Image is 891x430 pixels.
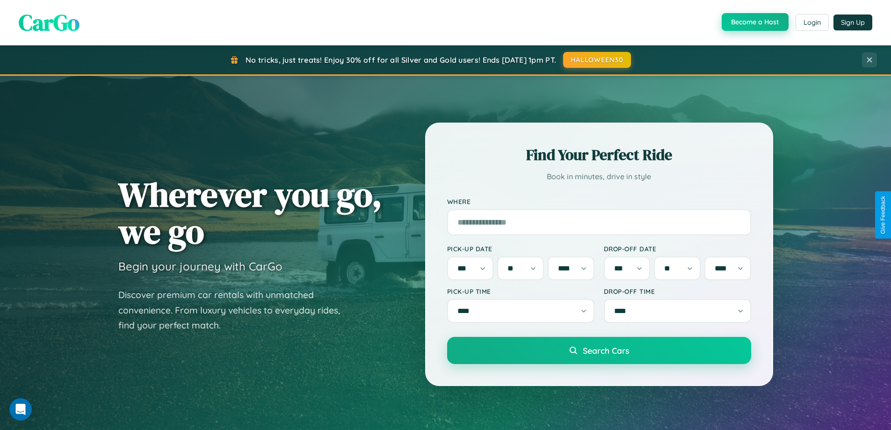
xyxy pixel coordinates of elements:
button: Sign Up [833,15,872,30]
button: Become a Host [722,13,789,31]
button: Login [796,14,829,31]
h1: Wherever you go, we go [118,176,382,250]
iframe: Intercom live chat [9,398,32,421]
label: Pick-up Time [447,287,594,295]
label: Pick-up Date [447,245,594,253]
h2: Find Your Perfect Ride [447,145,751,165]
label: Where [447,197,751,205]
button: HALLOWEEN30 [563,52,631,68]
label: Drop-off Time [604,287,751,295]
p: Book in minutes, drive in style [447,170,751,183]
p: Discover premium car rentals with unmatched convenience. From luxury vehicles to everyday rides, ... [118,287,352,333]
div: Give Feedback [880,196,886,234]
h3: Begin your journey with CarGo [118,259,283,273]
label: Drop-off Date [604,245,751,253]
span: CarGo [19,7,80,38]
button: Search Cars [447,337,751,364]
span: Search Cars [583,345,629,356]
span: No tricks, just treats! Enjoy 30% off for all Silver and Gold users! Ends [DATE] 1pm PT. [246,55,556,65]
